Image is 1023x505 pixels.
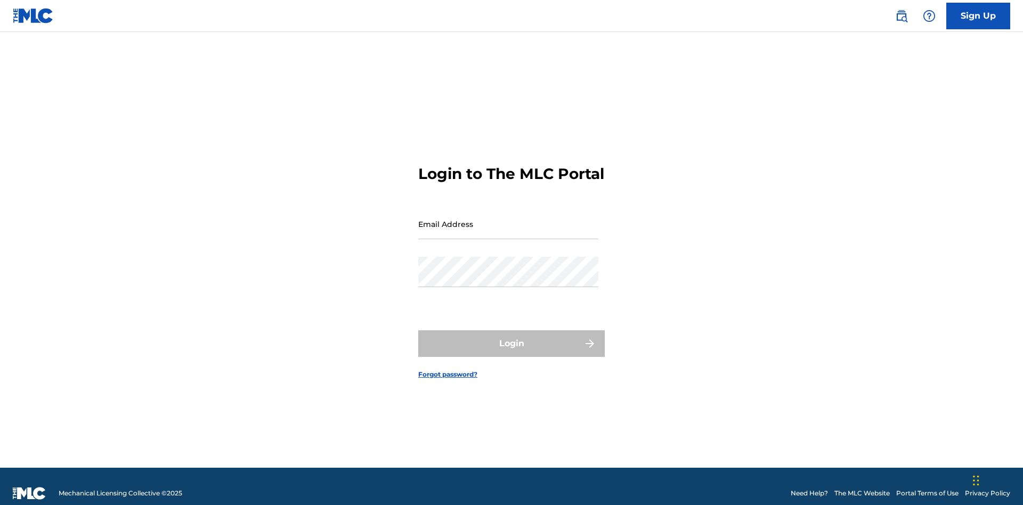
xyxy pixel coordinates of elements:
a: Forgot password? [418,370,477,379]
a: Portal Terms of Use [896,488,959,498]
img: logo [13,487,46,500]
img: MLC Logo [13,8,54,23]
iframe: Chat Widget [970,454,1023,505]
a: The MLC Website [834,488,890,498]
h3: Login to The MLC Portal [418,165,604,183]
div: Drag [973,465,979,496]
span: Mechanical Licensing Collective © 2025 [59,488,182,498]
a: Public Search [891,5,912,27]
div: Help [919,5,940,27]
a: Need Help? [791,488,828,498]
a: Sign Up [946,3,1010,29]
img: search [895,10,908,22]
a: Privacy Policy [965,488,1010,498]
img: help [923,10,936,22]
